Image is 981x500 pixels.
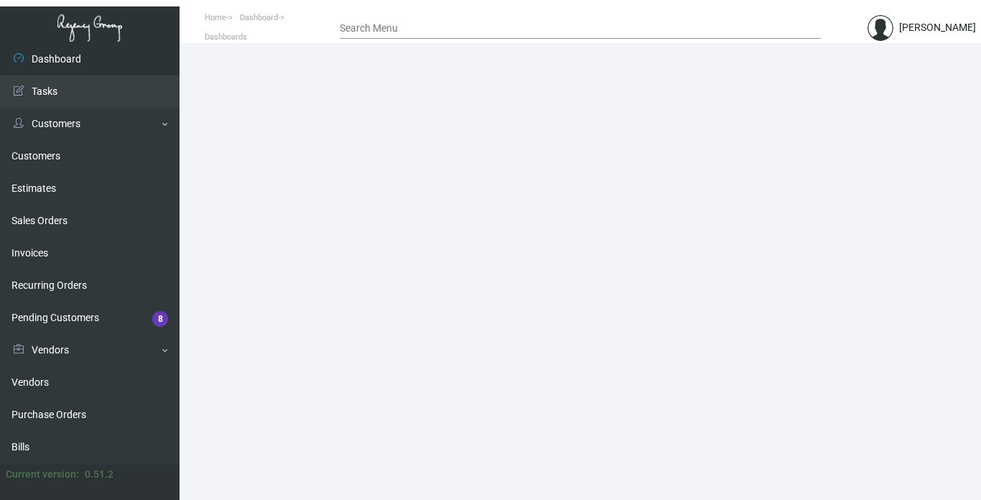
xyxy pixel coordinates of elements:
[240,13,278,22] span: Dashboard
[205,13,226,22] span: Home
[868,15,893,41] img: admin@bootstrapmaster.com
[6,467,79,482] div: Current version:
[85,467,113,482] div: 0.51.2
[205,32,247,42] span: Dashboards
[899,20,976,35] div: [PERSON_NAME]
